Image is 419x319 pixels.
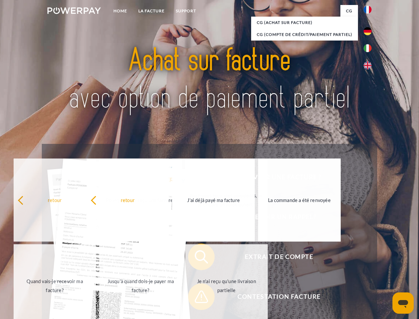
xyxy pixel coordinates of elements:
img: title-powerpay_fr.svg [63,32,356,127]
iframe: Bouton de lancement de la fenêtre de messagerie [392,292,414,314]
a: Home [108,5,133,17]
div: retour [91,195,165,204]
div: J'ai déjà payé ma facture [176,195,251,204]
span: Extrait de compte [198,244,360,270]
a: LA FACTURE [133,5,170,17]
div: Je n'ai reçu qu'une livraison partielle [189,277,264,295]
div: Jusqu'à quand dois-je payer ma facture? [103,277,178,295]
div: Quand vais-je recevoir ma facture? [18,277,92,295]
img: fr [364,6,372,14]
div: retour [18,195,92,204]
a: CG [340,5,358,17]
img: logo-powerpay-white.svg [47,7,101,14]
a: CG (achat sur facture) [251,17,358,29]
div: La commande a été renvoyée [262,195,337,204]
span: Contestation Facture [198,283,360,310]
a: Support [170,5,202,17]
img: it [364,44,372,52]
img: de [364,27,372,35]
img: en [364,61,372,69]
a: CG (Compte de crédit/paiement partiel) [251,29,358,41]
